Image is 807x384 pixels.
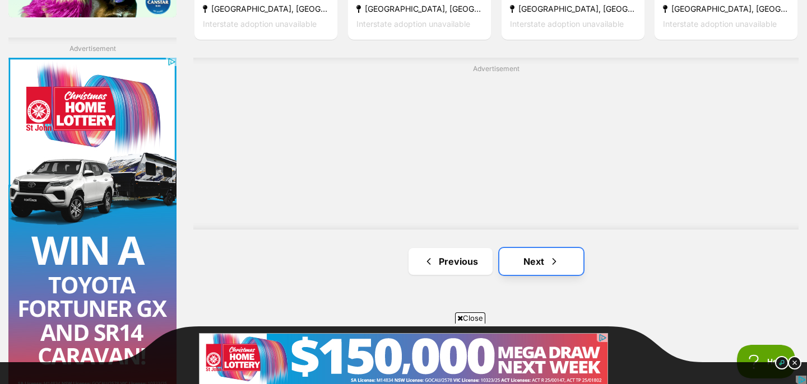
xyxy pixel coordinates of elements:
[193,248,799,275] nav: Pagination
[224,78,768,218] iframe: Advertisement
[510,1,636,16] strong: [GEOGRAPHIC_DATA], [GEOGRAPHIC_DATA]
[788,356,801,369] img: close_dark.svg
[510,19,624,29] span: Interstate adoption unavailable
[775,356,789,369] img: info_dark.svg
[663,1,789,16] strong: [GEOGRAPHIC_DATA], [GEOGRAPHIC_DATA]
[356,1,483,16] strong: [GEOGRAPHIC_DATA], [GEOGRAPHIC_DATA]
[203,19,317,29] span: Interstate adoption unavailable
[200,7,607,58] img: Click Here
[356,19,470,29] span: Interstate adoption unavailable
[200,7,607,59] a: Click to learn more
[409,248,493,275] a: Previous page
[193,58,799,230] div: Advertisement
[499,248,583,275] a: Next page
[203,1,329,16] strong: [GEOGRAPHIC_DATA], [GEOGRAPHIC_DATA]
[455,312,485,324] span: Close
[663,19,777,29] span: Interstate adoption unavailable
